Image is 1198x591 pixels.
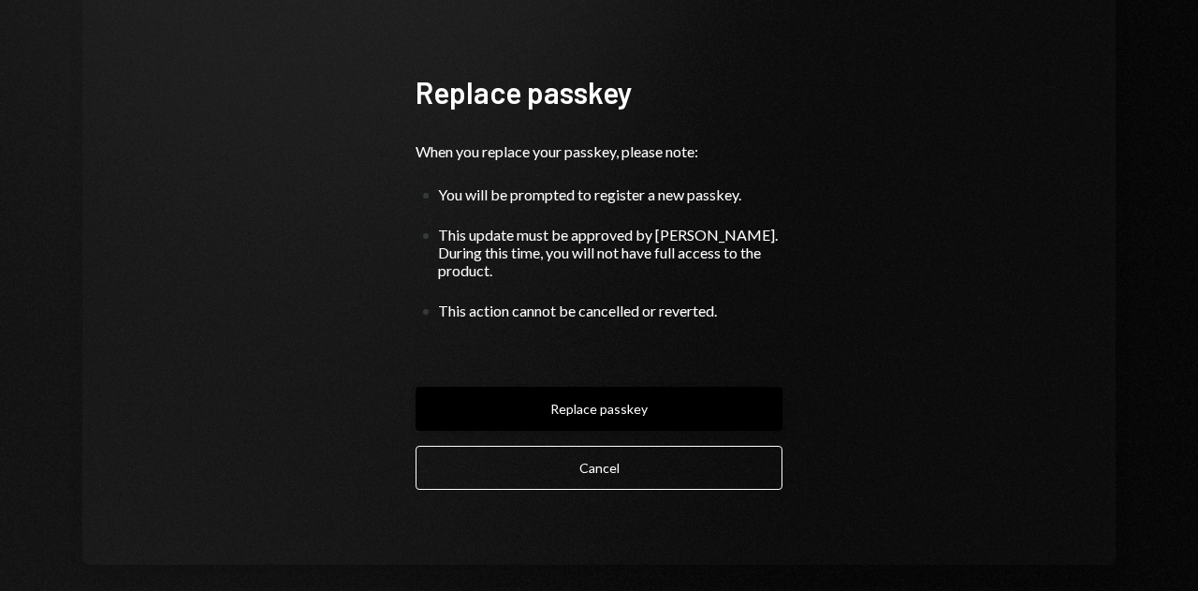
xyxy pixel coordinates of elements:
[416,140,782,163] div: When you replace your passkey, please note:
[438,226,782,279] div: This update must be approved by [PERSON_NAME]. During this time, you will not have full access to...
[416,446,782,490] button: Cancel
[438,302,782,319] div: This action cannot be cancelled or reverted.
[438,185,782,203] div: You will be prompted to register a new passkey.
[416,387,782,431] button: Replace passkey
[416,73,782,111] h1: Replace passkey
